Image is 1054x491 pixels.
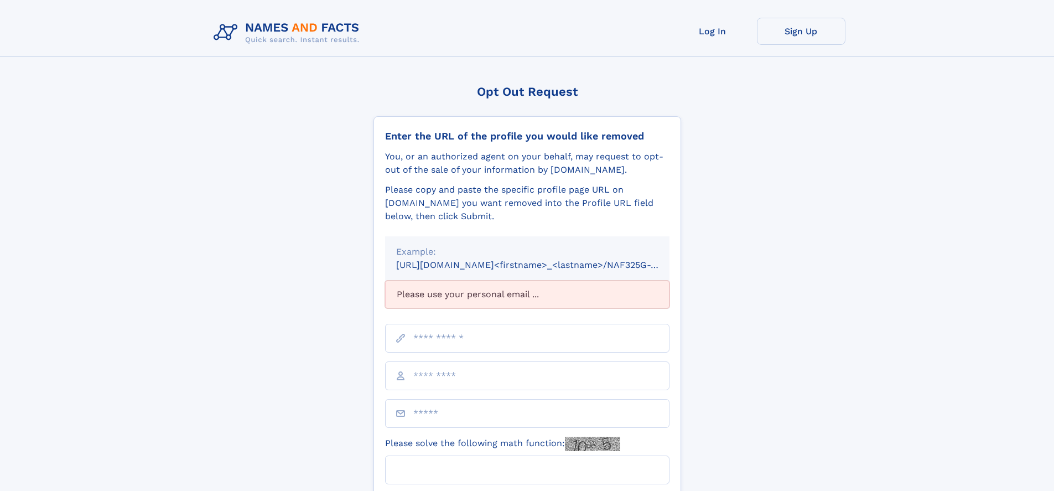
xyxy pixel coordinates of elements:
div: Opt Out Request [373,85,681,99]
div: Please copy and paste the specific profile page URL on [DOMAIN_NAME] you want removed into the Pr... [385,183,669,223]
label: Please solve the following math function: [385,437,620,451]
div: Please use your personal email ... [385,281,669,308]
img: Logo Names and Facts [209,18,368,48]
a: Log In [668,18,757,45]
small: [URL][DOMAIN_NAME]<firstname>_<lastname>/NAF325G-xxxxxxxx [396,260,690,270]
div: Example: [396,245,658,259]
div: Enter the URL of the profile you would like removed [385,130,669,142]
div: You, or an authorized agent on your behalf, may request to opt-out of the sale of your informatio... [385,150,669,177]
a: Sign Up [757,18,845,45]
